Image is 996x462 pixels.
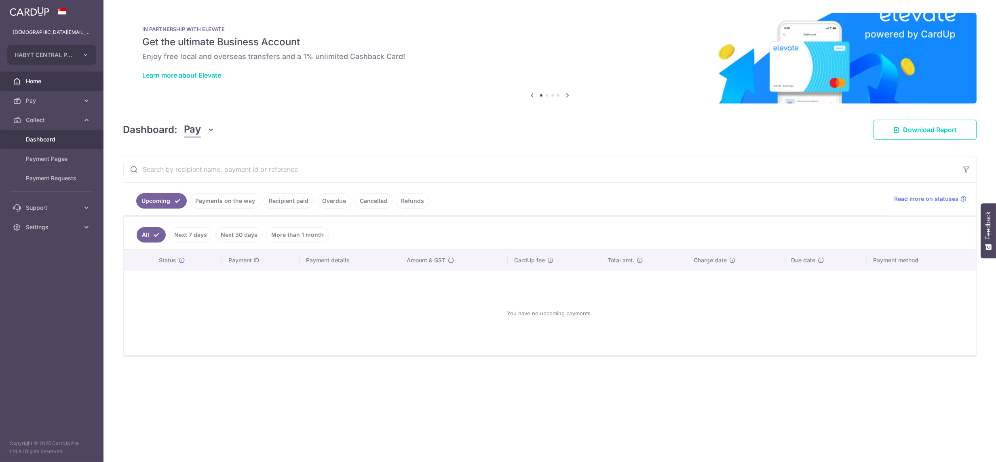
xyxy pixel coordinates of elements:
a: Upcoming [136,193,187,209]
th: Payment details [300,250,400,271]
a: Download Report [874,120,977,140]
span: Home [26,77,79,85]
a: More than 1 month [266,227,329,243]
span: Download Report [903,125,957,135]
button: Feedback - Show survey [981,203,996,258]
span: CardUp fee [514,256,545,264]
span: Pay [184,122,201,137]
a: Overdue [317,193,351,209]
h6: Enjoy free local and overseas transfers and a 1% unlimited Cashback Card! [142,52,957,61]
img: CardUp [10,6,49,16]
span: Amount & GST [407,256,445,264]
button: Pay [184,122,215,137]
span: Pay [26,97,79,105]
span: Collect [26,116,79,124]
a: Recipient paid [264,193,314,209]
span: Status [159,256,176,264]
span: Payment Requests [26,174,79,182]
a: Read more on statuses [894,195,966,203]
a: Payments on the way [190,193,260,209]
a: Next 30 days [215,227,263,243]
button: HABYT CENTRAL PTE. LTD. [7,45,96,65]
a: Refunds [396,193,429,209]
a: Cancelled [355,193,392,209]
span: HABYT CENTRAL PTE. LTD. [15,51,74,59]
span: Feedback [985,211,992,240]
span: Charge date [694,256,727,264]
h5: Get the ultimate Business Account [142,36,957,49]
a: All [137,227,166,243]
span: Due date [791,256,816,264]
a: Learn more about Elevate [142,71,221,79]
span: Total amt. [608,256,634,264]
a: Next 7 days [169,227,212,243]
div: You have no upcoming payments. [133,278,966,349]
th: Payment ID [222,250,300,271]
input: Search by recipient name, payment id or reference [123,156,957,182]
span: Payment Pages [26,155,79,163]
span: Support [26,204,79,212]
span: Settings [26,223,79,231]
p: IN PARTNERSHIP WITH ELEVATE [142,26,957,32]
p: [DEMOGRAPHIC_DATA][EMAIL_ADDRESS][DOMAIN_NAME] [13,28,91,36]
img: Renovation banner [123,13,977,103]
h4: Dashboard: [123,122,177,137]
span: Dashboard [26,135,79,143]
span: Read more on statuses [894,195,958,203]
th: Payment method [867,250,976,271]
